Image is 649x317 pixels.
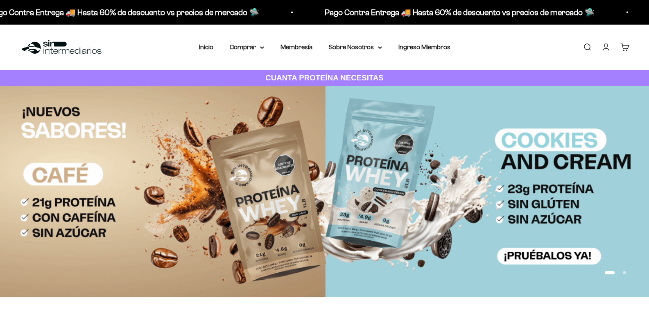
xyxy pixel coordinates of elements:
p: Pago Contra Entrega 🚚 Hasta 60% de descuento vs precios de mercado 🛸 [285,6,554,19]
strong: CUANTA PROTEÍNA NECESITAS [265,73,384,82]
a: Ingreso Miembros [398,43,450,50]
a: Inicio [199,43,213,50]
summary: Sobre Nosotros [329,42,382,52]
a: Membresía [280,43,312,50]
summary: Comprar [230,42,264,52]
